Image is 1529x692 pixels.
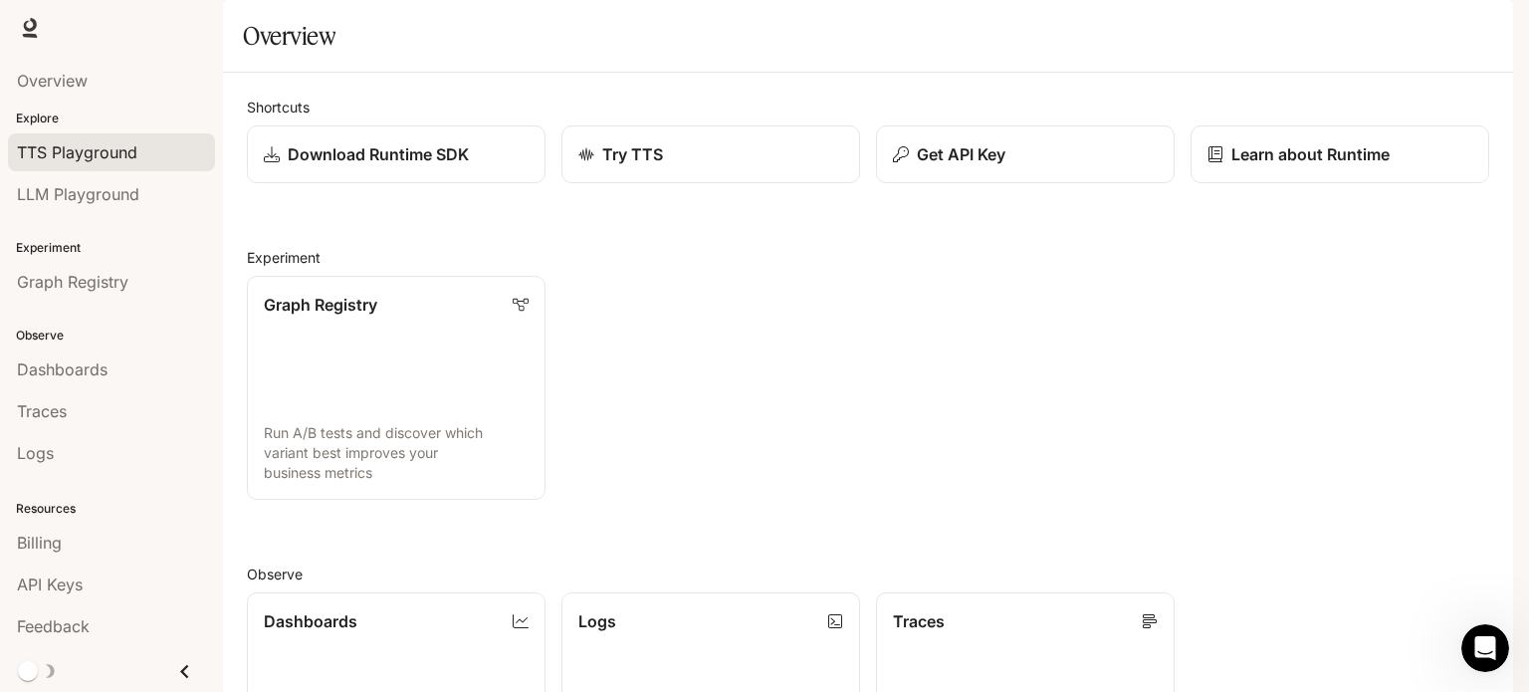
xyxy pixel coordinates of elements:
[1461,624,1509,672] iframe: Intercom live chat
[288,142,469,166] p: Download Runtime SDK
[893,609,945,633] p: Traces
[247,564,1489,584] h2: Observe
[602,142,663,166] p: Try TTS
[1191,125,1489,183] a: Learn about Runtime
[247,97,1489,117] h2: Shortcuts
[243,16,335,56] h1: Overview
[264,609,357,633] p: Dashboards
[247,125,546,183] a: Download Runtime SDK
[264,293,377,317] p: Graph Registry
[247,276,546,500] a: Graph RegistryRun A/B tests and discover which variant best improves your business metrics
[917,142,1005,166] p: Get API Key
[247,247,1489,268] h2: Experiment
[876,125,1175,183] button: Get API Key
[1231,142,1390,166] p: Learn about Runtime
[561,125,860,183] a: Try TTS
[264,423,529,483] p: Run A/B tests and discover which variant best improves your business metrics
[578,609,616,633] p: Logs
